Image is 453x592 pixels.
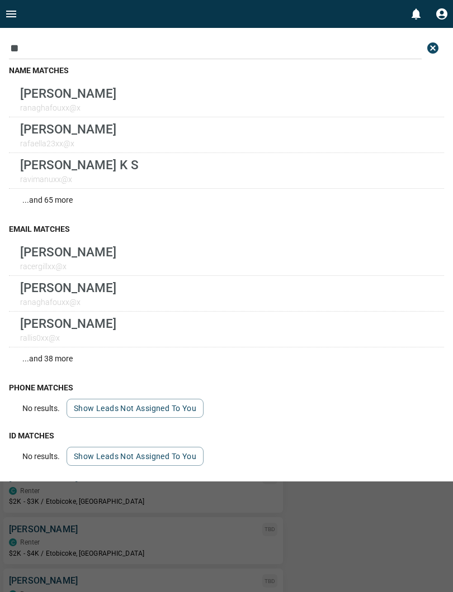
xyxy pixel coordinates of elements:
[20,280,116,295] p: [PERSON_NAME]
[9,431,444,440] h3: id matches
[20,122,116,136] p: [PERSON_NAME]
[20,333,116,342] p: rallis0xx@x
[67,399,204,418] button: show leads not assigned to you
[20,175,139,184] p: ravimanuxx@x
[20,245,116,259] p: [PERSON_NAME]
[22,404,60,413] p: No results.
[20,298,116,307] p: ranaghafouxx@x
[20,157,139,172] p: [PERSON_NAME] K S
[9,189,444,211] div: ...and 65 more
[67,447,204,466] button: show leads not assigned to you
[9,225,444,233] h3: email matches
[9,66,444,75] h3: name matches
[20,86,116,101] p: [PERSON_NAME]
[20,103,116,112] p: ranaghafouxx@x
[431,3,453,25] button: Profile
[20,262,116,271] p: racergillxx@x
[9,347,444,370] div: ...and 38 more
[22,452,60,461] p: No results.
[20,316,116,331] p: [PERSON_NAME]
[422,37,444,59] button: close search bar
[20,139,116,148] p: rafaella23xx@x
[9,383,444,392] h3: phone matches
